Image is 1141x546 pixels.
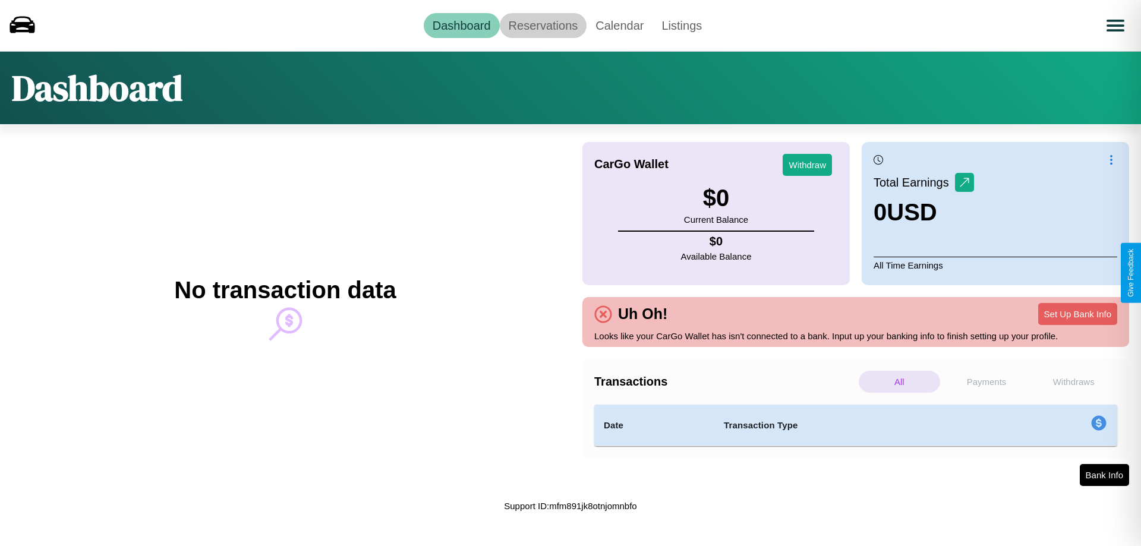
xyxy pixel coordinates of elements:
p: Withdraws [1033,371,1114,393]
p: All Time Earnings [874,257,1117,273]
h4: CarGo Wallet [594,157,669,171]
h4: Date [604,418,705,433]
h2: No transaction data [174,277,396,304]
div: Give Feedback [1127,249,1135,297]
p: Support ID: mfm891jk8otnjomnbfo [504,498,636,514]
h4: Transaction Type [724,418,994,433]
h4: Transactions [594,375,856,389]
p: Payments [946,371,1027,393]
p: Available Balance [681,248,752,264]
button: Bank Info [1080,464,1129,486]
button: Withdraw [783,154,832,176]
a: Calendar [587,13,653,38]
p: All [859,371,940,393]
a: Dashboard [424,13,500,38]
button: Set Up Bank Info [1038,303,1117,325]
h4: Uh Oh! [612,305,673,323]
h4: $ 0 [681,235,752,248]
h1: Dashboard [12,64,182,112]
table: simple table [594,405,1117,446]
h3: $ 0 [684,185,748,212]
a: Reservations [500,13,587,38]
p: Total Earnings [874,172,955,193]
button: Open menu [1099,9,1132,42]
p: Current Balance [684,212,748,228]
p: Looks like your CarGo Wallet has isn't connected to a bank. Input up your banking info to finish ... [594,328,1117,344]
h3: 0 USD [874,199,974,226]
a: Listings [653,13,711,38]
